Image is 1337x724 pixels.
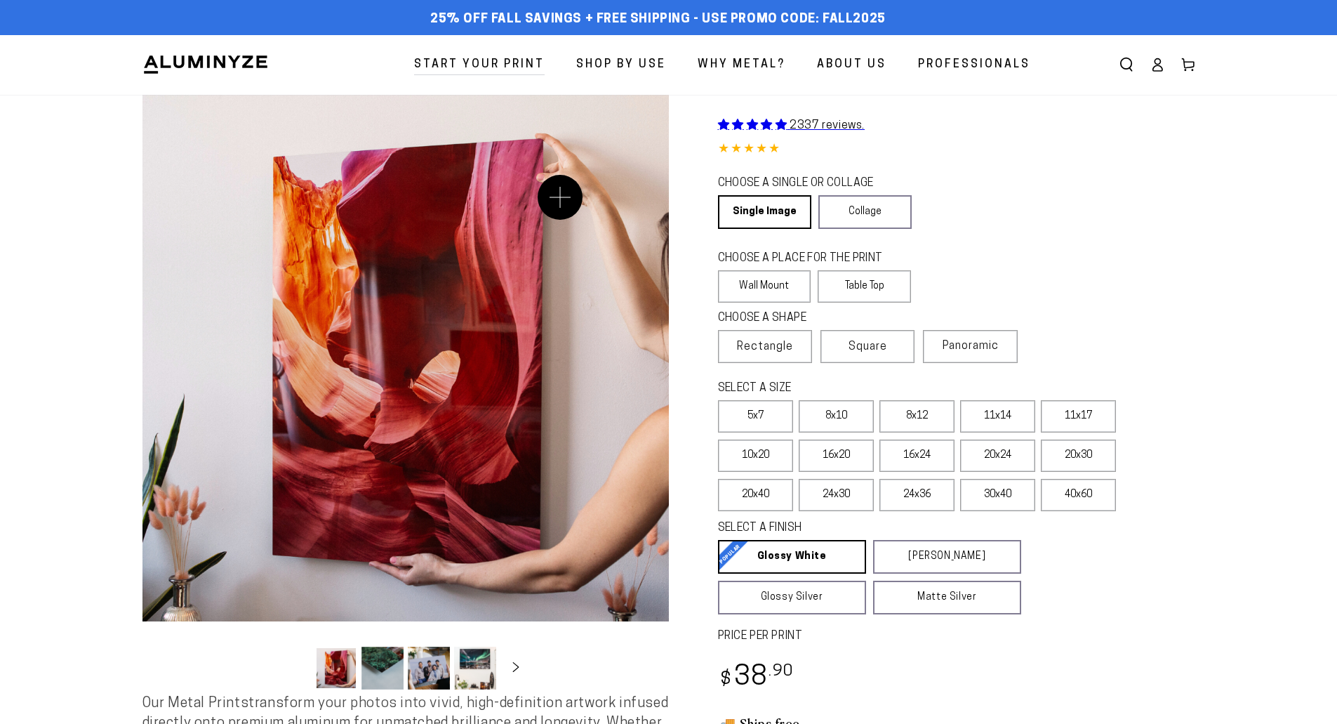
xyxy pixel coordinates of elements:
span: Rectangle [737,338,793,355]
label: 5x7 [718,400,793,433]
button: Slide right [500,652,531,683]
label: 20x40 [718,479,793,511]
label: 16x20 [799,440,874,472]
label: 10x20 [718,440,793,472]
label: 8x12 [879,400,954,433]
a: Matte Silver [873,581,1021,614]
a: Glossy White [718,540,866,574]
label: 30x40 [960,479,1035,511]
img: Aluminyze [142,54,269,75]
label: 11x17 [1041,400,1116,433]
a: Single Image [718,195,811,229]
div: 4.85 out of 5.0 stars [718,140,1195,160]
a: Glossy Silver [718,581,866,614]
legend: CHOOSE A SHAPE [718,310,900,327]
summary: Search our site [1111,49,1142,80]
legend: CHOOSE A SINGLE OR COLLAGE [718,176,899,192]
span: Shop By Use [576,55,666,75]
a: About Us [806,46,897,84]
label: 16x24 [879,440,954,472]
span: Why Metal? [698,55,785,75]
button: Load image 1 in gallery view [315,647,357,690]
label: PRICE PER PRINT [718,628,1195,645]
span: Start Your Print [414,55,545,75]
legend: CHOOSE A PLACE FOR THE PRINT [718,251,898,267]
sup: .90 [769,664,794,680]
a: Collage [818,195,912,229]
label: 40x60 [1041,479,1116,511]
span: About Us [817,55,886,75]
a: Shop By Use [566,46,677,84]
bdi: 38 [718,664,794,692]
a: Start Your Print [404,46,555,84]
span: Square [849,338,887,355]
span: Professionals [918,55,1030,75]
label: 24x30 [799,479,874,511]
span: Panoramic [943,341,999,352]
a: 2337 reviews. [718,120,865,131]
label: 20x24 [960,440,1035,472]
button: Load image 4 in gallery view [454,647,496,690]
legend: SELECT A FINISH [718,520,987,537]
label: 11x14 [960,400,1035,433]
label: Table Top [818,270,911,303]
a: Professionals [907,46,1041,84]
a: Why Metal? [687,46,796,84]
span: 2337 reviews. [790,120,865,131]
label: 24x36 [879,479,954,511]
legend: SELECT A SIZE [718,381,999,397]
button: Load image 3 in gallery view [408,647,450,690]
label: Wall Mount [718,270,811,303]
media-gallery: Gallery Viewer [142,95,669,694]
span: 25% off FALL Savings + Free Shipping - Use Promo Code: FALL2025 [430,12,886,27]
a: [PERSON_NAME] [873,540,1021,574]
label: 20x30 [1041,440,1116,472]
button: Load image 2 in gallery view [361,647,404,690]
button: Slide left [280,652,311,683]
span: $ [720,671,732,690]
label: 8x10 [799,400,874,433]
